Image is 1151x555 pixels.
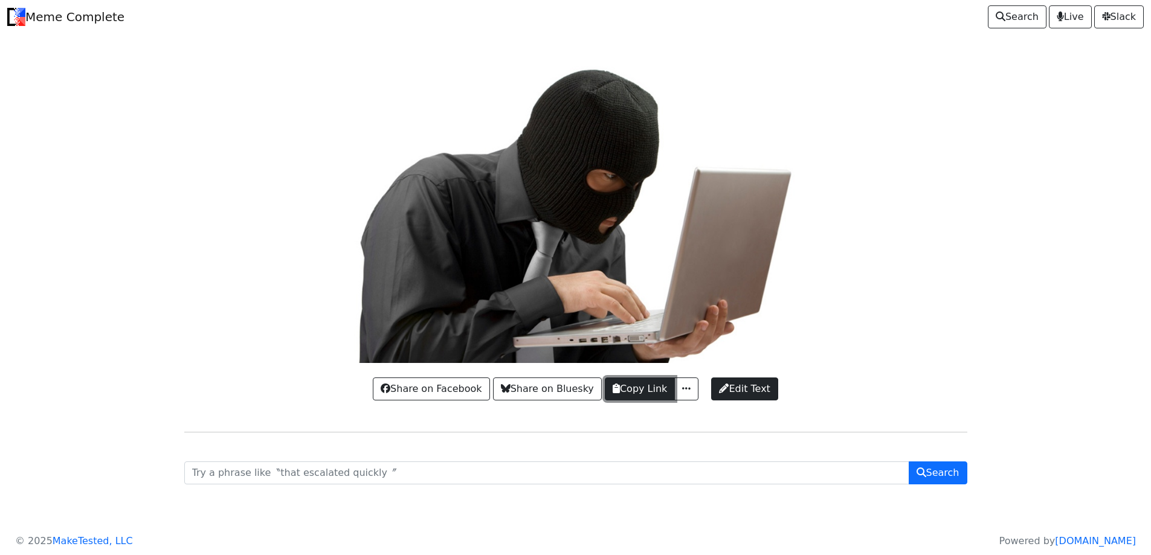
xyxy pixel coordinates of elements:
[711,377,778,400] a: Edit Text
[909,461,967,484] button: Search
[719,382,770,396] span: Edit Text
[1102,10,1136,24] span: Slack
[605,377,675,400] button: Copy Link
[184,461,909,484] input: Try a phrase like〝that escalated quickly〞
[1049,5,1092,28] a: Live
[7,5,124,29] a: Meme Complete
[1055,535,1136,547] a: [DOMAIN_NAME]
[493,377,602,400] a: Share on Bluesky
[381,382,482,396] span: Share on Facebook
[988,5,1046,28] a: Search
[1094,5,1144,28] a: Slack
[1057,10,1084,24] span: Live
[917,466,959,480] span: Search
[53,535,133,547] a: MakeTested, LLC
[7,8,25,26] img: Meme Complete
[15,534,133,548] p: © 2025
[501,382,594,396] span: Share on Bluesky
[996,10,1039,24] span: Search
[373,377,489,400] a: Share on Facebook
[999,534,1136,548] p: Powered by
